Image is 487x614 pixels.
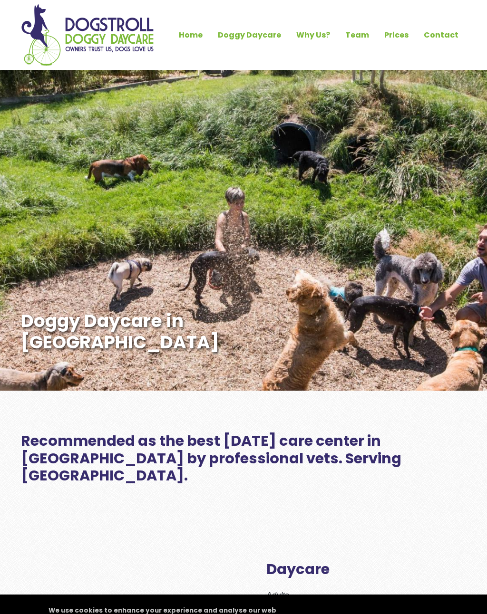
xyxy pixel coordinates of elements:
[266,589,466,602] p: Adults
[171,27,210,43] a: Home
[21,432,466,485] h2: Recommended as the best [DATE] care center in [GEOGRAPHIC_DATA] by professional vets. Serving [GE...
[21,4,154,66] img: Home
[377,27,416,43] a: Prices
[21,310,276,353] h1: Doggy Daycare in [GEOGRAPHIC_DATA]
[289,27,338,43] a: Why Us?
[210,27,289,43] a: Doggy Daycare
[416,27,466,43] a: Contact
[338,27,377,43] a: Team
[266,561,466,578] h2: Daycare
